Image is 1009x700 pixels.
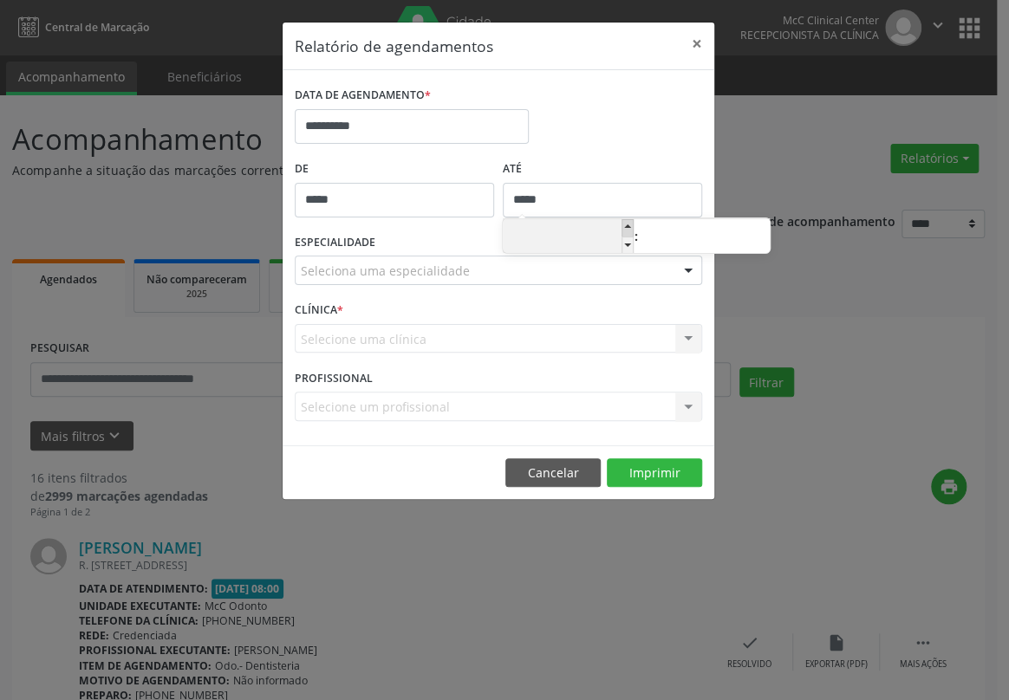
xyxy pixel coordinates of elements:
input: Hour [503,220,634,255]
label: PROFISSIONAL [295,365,373,392]
span: : [634,219,639,254]
label: ATÉ [503,156,702,183]
button: Imprimir [607,458,702,488]
input: Minute [639,220,770,255]
span: Seleciona uma especialidade [301,262,470,280]
label: De [295,156,494,183]
label: CLÍNICA [295,297,343,324]
button: Close [680,23,714,65]
h5: Relatório de agendamentos [295,35,493,57]
label: ESPECIALIDADE [295,230,375,256]
button: Cancelar [505,458,601,488]
label: DATA DE AGENDAMENTO [295,82,431,109]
